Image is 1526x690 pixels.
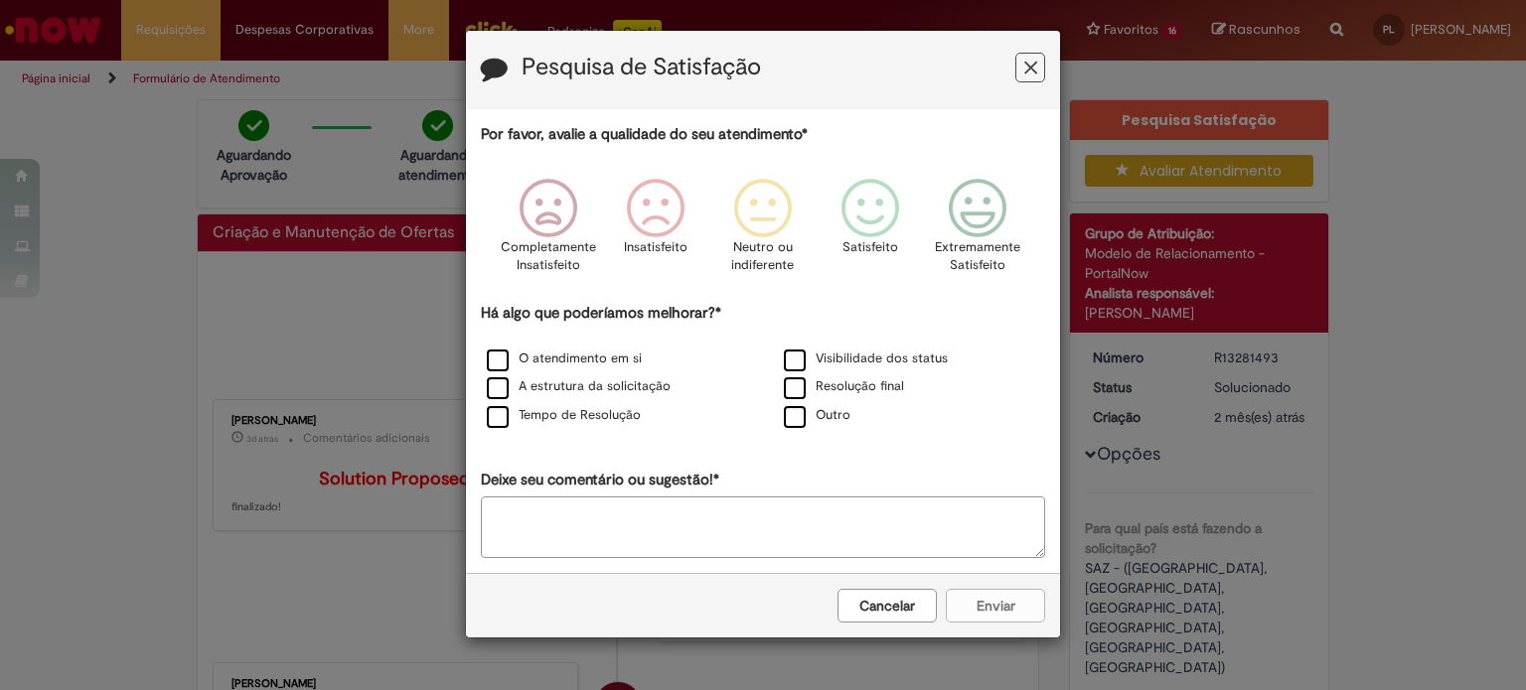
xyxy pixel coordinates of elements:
p: Insatisfeito [624,238,687,257]
label: Resolução final [784,377,904,396]
div: Completamente Insatisfeito [497,164,598,300]
button: Cancelar [838,589,937,622]
div: Satisfeito [820,164,921,300]
label: Pesquisa de Satisfação [522,55,761,80]
div: Insatisfeito [605,164,706,300]
label: Por favor, avalie a qualidade do seu atendimento* [481,124,808,145]
label: Deixe seu comentário ou sugestão!* [481,470,719,490]
p: Extremamente Satisfeito [935,238,1020,275]
div: Extremamente Satisfeito [927,164,1028,300]
label: A estrutura da solicitação [487,377,671,396]
label: Outro [784,406,850,425]
p: Neutro ou indiferente [727,238,799,275]
label: Visibilidade dos status [784,349,948,368]
p: Satisfeito [842,238,898,257]
label: O atendimento em si [487,349,642,368]
p: Completamente Insatisfeito [501,238,596,275]
div: Neutro ou indiferente [712,164,814,300]
label: Tempo de Resolução [487,406,641,425]
div: Há algo que poderíamos melhorar?* [481,303,1045,431]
